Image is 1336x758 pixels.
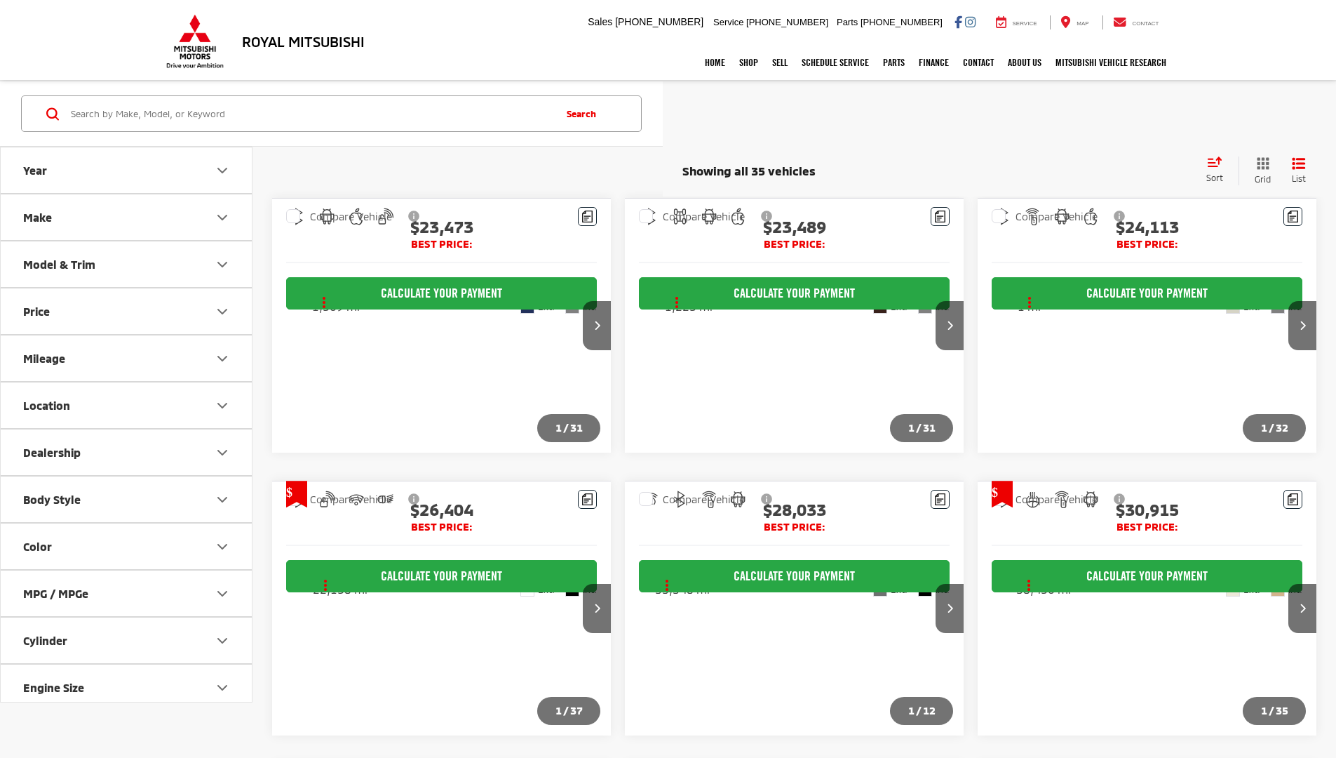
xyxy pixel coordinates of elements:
input: Search by Make, Model, or Keyword [69,97,553,131]
span: Showing all 35 vehicles [682,164,816,178]
a: Schedule Service: Opens in a new tab [795,45,876,80]
div: Engine Size [214,679,231,696]
a: Contact [1102,15,1170,29]
button: Next image [1288,301,1316,350]
button: Search [553,96,617,131]
span: Get Price Drop Alert [286,481,307,507]
button: Actions [1016,573,1041,597]
span: [PHONE_NUMBER] [746,17,828,27]
span: dropdown dots [324,579,327,590]
a: Instagram: Click to visit our Instagram page [965,16,976,27]
button: Model & TrimModel & Trim [1,241,253,287]
button: PricePrice [1,288,253,334]
div: Mileage [23,352,65,365]
div: Mileage [214,350,231,367]
span: 1 [1261,421,1267,434]
a: About Us [1001,45,1048,80]
div: Year [23,164,47,177]
button: Grid View [1239,157,1281,185]
span: 1 [908,704,915,717]
a: Map [1050,15,1099,29]
a: Home [698,45,732,80]
span: / [562,423,570,433]
img: Mitsubishi [163,14,227,69]
span: 1 [555,704,562,717]
span: Sales [588,16,612,27]
div: Body Style [23,493,81,506]
span: dropdown dots [675,296,678,307]
span: / [1267,423,1276,433]
button: MileageMileage [1,335,253,381]
button: View Disclaimer [755,201,779,231]
button: DealershipDealership [1,430,253,475]
div: Model & Trim [214,256,231,273]
span: Get Price Drop Alert [992,481,1013,507]
label: Compare Vehicle [992,209,1098,223]
span: 31 [923,421,936,434]
span: Sort [1206,173,1223,182]
button: Next image [583,301,611,350]
div: Cylinder [23,634,67,647]
span: dropdown dots [666,579,668,590]
button: Actions [655,573,680,597]
div: Make [23,211,52,224]
h3: Royal Mitsubishi [242,34,365,49]
label: Compare Vehicle [286,209,392,223]
span: 32 [1276,421,1288,434]
button: LocationLocation [1,383,253,428]
a: Mitsubishi Vehicle Research [1048,45,1173,80]
button: List View [1281,157,1316,185]
button: Engine SizeEngine Size [1,665,253,710]
div: Engine Size [23,681,84,694]
button: MakeMake [1,194,253,240]
span: List [1292,173,1306,185]
div: Model & Trim [23,258,95,271]
a: Service [985,15,1048,29]
a: Finance [912,45,956,80]
span: dropdown dots [323,296,325,307]
a: Facebook: Click to visit our Facebook page [954,16,962,27]
span: Map [1077,20,1088,27]
div: MPG / MPGe [23,587,88,600]
div: Price [23,305,50,318]
div: Cylinder [214,632,231,649]
button: Actions [313,573,337,597]
span: [PHONE_NUMBER] [861,17,943,27]
button: YearYear [1,147,253,193]
button: Actions [1018,290,1042,314]
span: dropdown dots [1027,579,1030,590]
div: Color [214,538,231,555]
button: Next image [583,584,611,633]
span: 31 [570,421,583,434]
label: Compare Vehicle [992,492,1098,506]
a: Contact [956,45,1001,80]
button: ColorColor [1,524,253,569]
a: Parts: Opens in a new tab [876,45,912,80]
span: / [915,706,923,716]
div: Dealership [23,446,81,459]
span: 1 [1261,704,1267,717]
span: 12 [923,704,936,717]
button: CylinderCylinder [1,618,253,663]
div: Make [214,209,231,226]
span: Service [1013,20,1037,27]
span: dropdown dots [1028,296,1031,307]
button: Next image [936,301,964,350]
button: Next image [936,584,964,633]
a: Shop [732,45,765,80]
button: View Disclaimer [755,484,779,514]
span: Parts [837,17,858,27]
button: View Disclaimer [1108,201,1132,231]
label: Compare Vehicle [639,209,745,223]
button: MPG / MPGeMPG / MPGe [1,571,253,616]
span: / [562,706,570,716]
span: Contact [1132,20,1159,27]
button: Body StyleBody Style [1,477,253,522]
label: Compare Vehicle [639,492,745,506]
span: 37 [570,704,583,717]
span: [PHONE_NUMBER] [615,16,703,27]
span: / [915,423,923,433]
div: Dealership [214,444,231,461]
button: Select sort value [1199,157,1239,185]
